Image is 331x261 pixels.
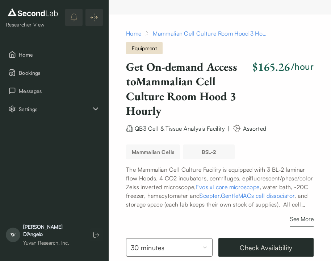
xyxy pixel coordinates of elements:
button: Mammalian Cells [126,144,180,159]
img: manufacturer [232,124,241,133]
span: Assorted [243,125,266,132]
a: GentleMACs cell dissociator [221,192,295,199]
span: Home [19,51,100,58]
span: Bookings [19,69,100,77]
h1: Get On-demand Access to Mammalian Cell Culture Room Hood 3 Hourly [126,60,250,118]
a: Scepter [200,192,219,199]
div: | [228,124,230,133]
a: QB3 Cell & Tissue Analysis Facility [135,124,225,131]
button: Expand/Collapse sidebar [85,9,103,26]
div: [PERSON_NAME] D'Angelo [23,223,83,238]
span: QB3 Cell & Tissue Analysis Facility [135,125,225,132]
h2: $165.26 [252,60,290,74]
span: W [6,228,20,242]
p: The Mammalian Cell Culture Facility is equipped with 3 BL-2 laminar flow Hoods, 4 CO2 incubators,... [126,165,314,209]
span: Settings [19,105,91,113]
button: Home [6,47,103,62]
button: Select booking duration [126,238,213,257]
button: Check Availability [218,238,314,257]
img: logo [6,7,60,18]
a: Home [126,29,141,38]
span: Messages [19,87,100,95]
button: notifications [65,9,83,26]
button: Messages [6,83,103,98]
button: Log out [90,228,103,241]
span: Equipment [126,42,163,54]
div: Researcher View [6,21,60,28]
button: Settings [6,101,103,117]
button: BSL-2 [183,144,235,159]
div: Settings sub items [6,101,103,117]
button: See More [290,215,314,227]
a: Evos xl core microscope [196,183,259,191]
div: Mammalian Cell Culture Room Hood 3 Hourly [153,29,269,38]
div: Yuvan Research, Inc. [23,239,83,246]
button: Bookings [6,65,103,80]
h3: /hour [291,61,314,73]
